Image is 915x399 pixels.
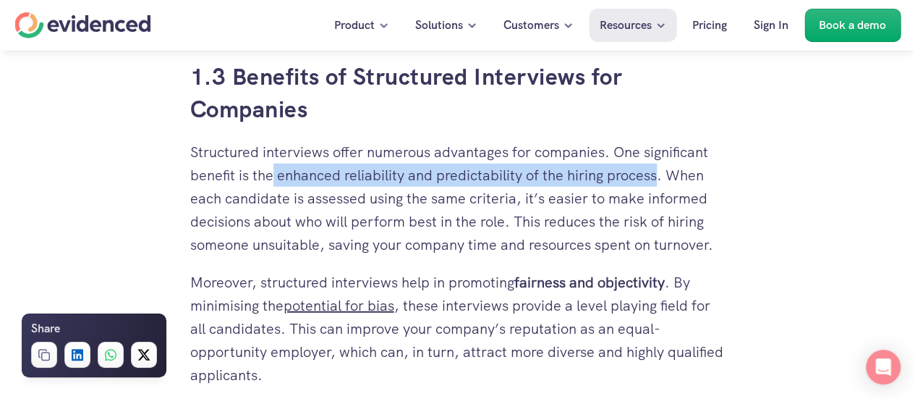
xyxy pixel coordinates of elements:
[743,9,799,42] a: Sign In
[754,16,788,35] p: Sign In
[190,271,725,387] p: Moreover, structured interviews help in promoting . By minimising the , these interviews provide ...
[692,16,727,35] p: Pricing
[284,296,394,315] a: potential for bias
[503,16,559,35] p: Customers
[866,350,901,385] div: Open Intercom Messenger
[334,16,375,35] p: Product
[600,16,652,35] p: Resources
[514,273,665,292] strong: fairness and objectivity
[31,319,60,338] h6: Share
[681,9,738,42] a: Pricing
[190,62,629,125] a: 1.3 Benefits of Structured Interviews for Companies
[14,12,150,38] a: Home
[415,16,463,35] p: Solutions
[804,9,901,42] a: Book a demo
[819,16,886,35] p: Book a demo
[190,140,725,256] p: Structured interviews offer numerous advantages for companies. One significant benefit is the enh...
